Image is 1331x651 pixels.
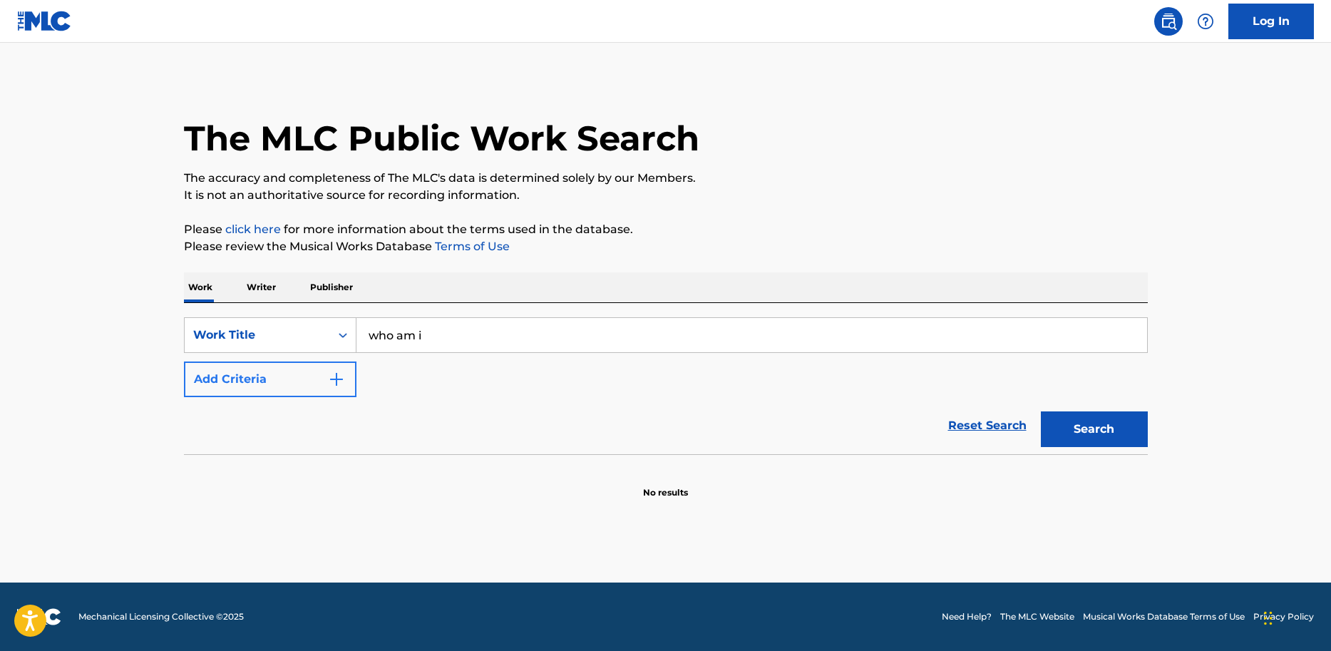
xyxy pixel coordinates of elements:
[1264,597,1273,640] div: Drag
[1160,13,1177,30] img: search
[328,371,345,388] img: 9d2ae6d4665cec9f34b9.svg
[184,272,217,302] p: Work
[1191,7,1220,36] div: Help
[78,610,244,623] span: Mechanical Licensing Collective © 2025
[1000,610,1074,623] a: The MLC Website
[1228,4,1314,39] a: Log In
[306,272,357,302] p: Publisher
[184,362,356,397] button: Add Criteria
[1083,610,1245,623] a: Musical Works Database Terms of Use
[193,327,322,344] div: Work Title
[184,238,1148,255] p: Please review the Musical Works Database
[1253,610,1314,623] a: Privacy Policy
[1197,13,1214,30] img: help
[1260,583,1331,651] iframe: Chat Widget
[1041,411,1148,447] button: Search
[432,240,510,253] a: Terms of Use
[643,469,688,499] p: No results
[184,170,1148,187] p: The accuracy and completeness of The MLC's data is determined solely by our Members.
[242,272,280,302] p: Writer
[942,610,992,623] a: Need Help?
[17,11,72,31] img: MLC Logo
[941,410,1034,441] a: Reset Search
[184,187,1148,204] p: It is not an authoritative source for recording information.
[225,222,281,236] a: click here
[184,221,1148,238] p: Please for more information about the terms used in the database.
[17,608,61,625] img: logo
[184,317,1148,454] form: Search Form
[184,117,699,160] h1: The MLC Public Work Search
[1154,7,1183,36] a: Public Search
